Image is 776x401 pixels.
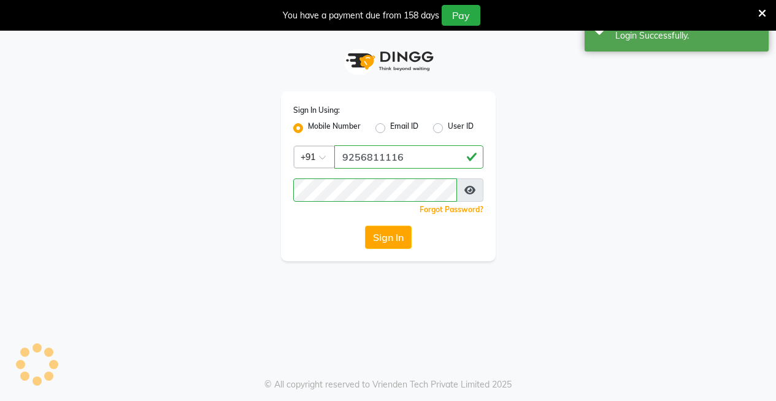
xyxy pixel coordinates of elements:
[339,43,437,79] img: logo1.svg
[334,145,483,169] input: Username
[442,5,480,26] button: Pay
[283,9,439,22] div: You have a payment due from 158 days
[615,29,759,42] div: Login Successfully.
[420,205,483,214] a: Forgot Password?
[448,121,474,136] label: User ID
[365,226,412,249] button: Sign In
[293,178,457,202] input: Username
[308,121,361,136] label: Mobile Number
[293,105,340,116] label: Sign In Using:
[390,121,418,136] label: Email ID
